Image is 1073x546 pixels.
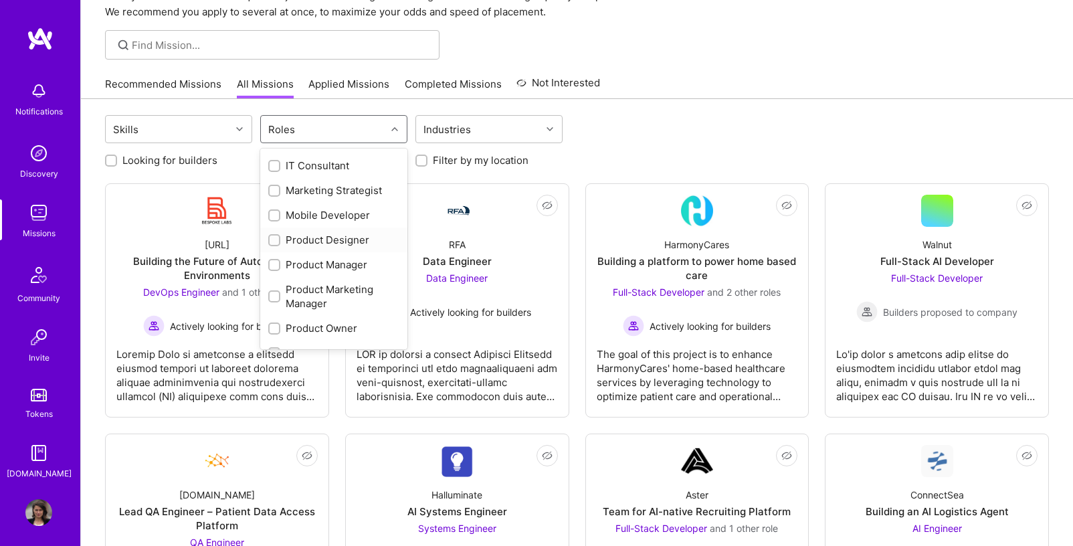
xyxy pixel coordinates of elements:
[201,445,233,477] img: Company Logo
[516,75,600,99] a: Not Interested
[116,37,131,53] i: icon SearchGrey
[597,337,798,403] div: The goal of this project is to enhance HarmonyCares' home-based healthcare services by leveraging...
[681,445,713,477] img: Company Logo
[25,499,52,526] img: User Avatar
[410,305,531,319] span: Actively looking for builders
[1021,200,1032,211] i: icon EyeClosed
[441,203,473,219] img: Company Logo
[922,238,952,252] div: Walnut
[650,319,771,333] span: Actively looking for builders
[681,195,713,227] img: Company Logo
[391,126,398,132] i: icon Chevron
[265,120,298,139] div: Roles
[433,153,528,167] label: Filter by my location
[116,505,318,533] div: Lead QA Engineer – Patient Data Access Platform
[449,238,466,252] div: RFA
[856,301,878,323] img: Builders proposed to company
[420,120,474,139] div: Industries
[110,120,142,139] div: Skills
[25,199,52,226] img: teamwork
[237,77,294,99] a: All Missions
[542,200,553,211] i: icon EyeClosed
[883,305,1017,319] span: Builders proposed to company
[201,195,233,227] img: Company Logo
[418,523,496,534] span: Systems Engineer
[542,450,553,461] i: icon EyeClosed
[268,321,399,335] div: Product Owner
[25,324,52,351] img: Invite
[302,450,312,461] i: icon EyeClosed
[268,282,399,310] div: Product Marketing Manager
[170,319,291,333] span: Actively looking for builders
[25,407,53,421] div: Tokens
[268,233,399,247] div: Product Designer
[268,208,399,222] div: Mobile Developer
[179,488,255,502] div: [DOMAIN_NAME]
[912,523,962,534] span: AI Engineer
[20,167,58,181] div: Discovery
[308,77,389,99] a: Applied Missions
[781,200,792,211] i: icon EyeClosed
[132,38,429,52] input: Find Mission...
[880,254,994,268] div: Full-Stack AI Developer
[143,315,165,337] img: Actively looking for builders
[613,286,704,298] span: Full-Stack Developer
[423,254,492,268] div: Data Engineer
[921,445,953,477] img: Company Logo
[23,226,56,240] div: Missions
[27,27,54,51] img: logo
[615,523,707,534] span: Full-Stack Developer
[866,505,1009,519] div: Building an AI Logistics Agent
[405,77,502,99] a: Completed Missions
[441,446,473,477] img: Company Logo
[23,259,55,291] img: Community
[686,488,708,502] div: Aster
[29,351,50,365] div: Invite
[25,140,52,167] img: discovery
[710,523,778,534] span: and 1 other role
[25,78,52,104] img: bell
[31,389,47,401] img: tokens
[431,488,482,502] div: Halluminate
[268,258,399,272] div: Product Manager
[116,337,318,403] div: Loremip Dolo si ametconse a elitsedd eiusmod tempori ut laboreet dolorema aliquae adminimvenia qu...
[268,159,399,173] div: IT Consultant
[205,238,229,252] div: [URL]
[910,488,964,502] div: ConnectSea
[426,272,488,284] span: Data Engineer
[105,77,221,99] a: Recommended Missions
[268,183,399,197] div: Marketing Strategist
[17,291,60,305] div: Community
[268,346,399,360] div: Program Manager
[15,104,63,118] div: Notifications
[623,315,644,337] img: Actively looking for builders
[25,440,52,466] img: guide book
[357,337,558,403] div: LOR ip dolorsi a consect Adipisci Elitsedd ei temporinci utl etdo magnaaliquaeni adm veni-quisnos...
[781,450,792,461] i: icon EyeClosed
[116,254,318,282] div: Building the Future of Autonomous Environments
[891,272,983,284] span: Full-Stack Developer
[547,126,553,132] i: icon Chevron
[122,153,217,167] label: Looking for builders
[236,126,243,132] i: icon Chevron
[143,286,219,298] span: DevOps Engineer
[7,466,72,480] div: [DOMAIN_NAME]
[1021,450,1032,461] i: icon EyeClosed
[407,505,507,519] div: AI Systems Engineer
[597,254,798,282] div: Building a platform to power home based care
[664,238,729,252] div: HarmonyCares
[836,337,1038,403] div: Lo'ip dolor s ametcons adip elitse do eiusmodtem incididu utlabor etdol mag aliqu, enimadm v quis...
[707,286,781,298] span: and 2 other roles
[222,286,290,298] span: and 1 other role
[603,505,791,519] div: Team for AI-native Recruiting Platform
